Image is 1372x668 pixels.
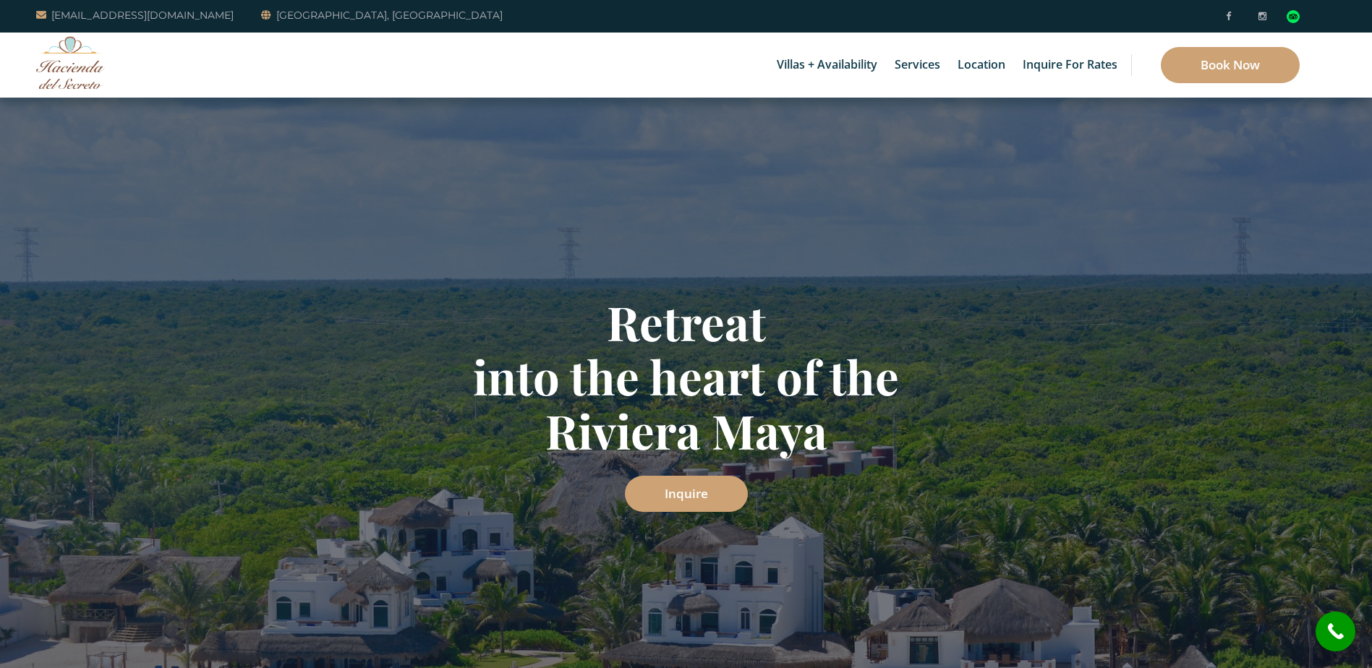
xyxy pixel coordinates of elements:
a: Inquire [625,476,748,512]
a: [EMAIL_ADDRESS][DOMAIN_NAME] [36,7,234,24]
div: Read traveler reviews on Tripadvisor [1287,10,1300,23]
i: call [1319,615,1352,648]
h1: Retreat into the heart of the Riviera Maya [263,295,1109,458]
a: [GEOGRAPHIC_DATA], [GEOGRAPHIC_DATA] [261,7,503,24]
img: Awesome Logo [36,36,105,89]
a: call [1316,612,1355,651]
a: Location [950,33,1013,98]
a: Inquire for Rates [1015,33,1125,98]
a: Services [887,33,947,98]
img: Tripadvisor_logomark.svg [1287,10,1300,23]
a: Book Now [1161,47,1300,83]
a: Villas + Availability [770,33,885,98]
